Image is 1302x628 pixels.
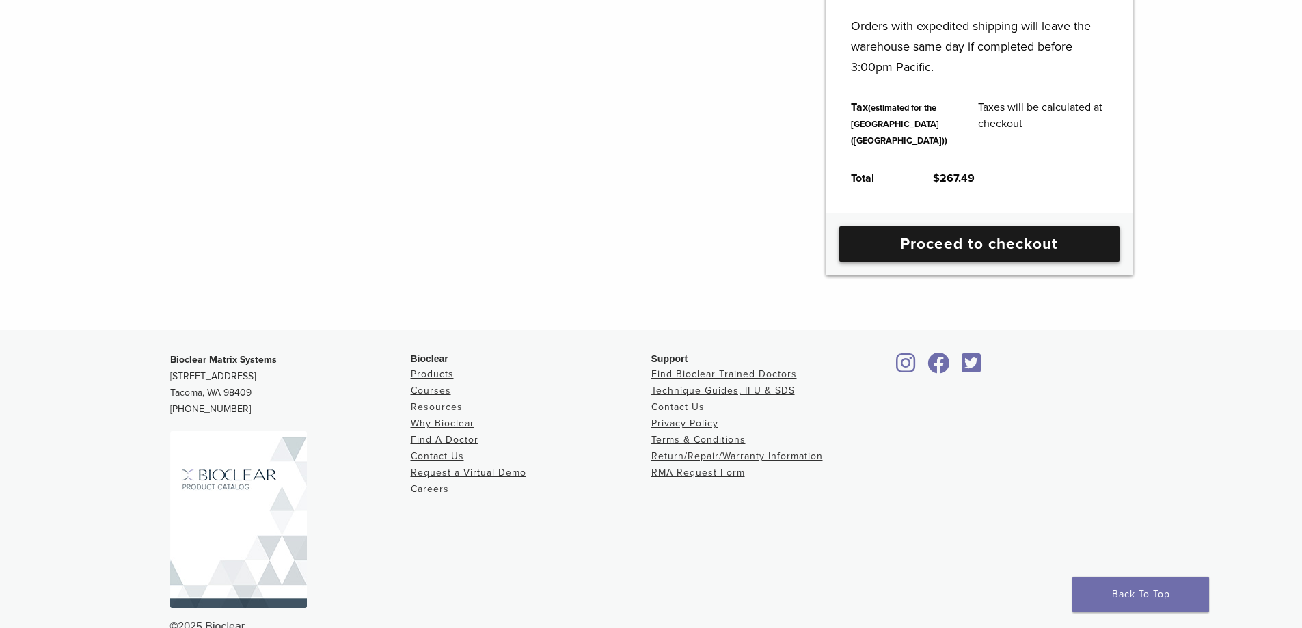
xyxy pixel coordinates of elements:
[923,361,955,374] a: Bioclear
[411,467,526,478] a: Request a Virtual Demo
[651,467,745,478] a: RMA Request Form
[651,450,823,462] a: Return/Repair/Warranty Information
[651,368,797,380] a: Find Bioclear Trained Doctors
[892,361,921,374] a: Bioclear
[170,352,411,418] p: [STREET_ADDRESS] Tacoma, WA 98409 [PHONE_NUMBER]
[411,483,449,495] a: Careers
[411,401,463,413] a: Resources
[836,88,963,159] th: Tax
[933,172,940,185] span: $
[411,353,448,364] span: Bioclear
[651,385,795,396] a: Technique Guides, IFU & SDS
[411,450,464,462] a: Contact Us
[651,434,746,446] a: Terms & Conditions
[1072,577,1209,612] a: Back To Top
[170,354,277,366] strong: Bioclear Matrix Systems
[851,103,947,146] small: (estimated for the [GEOGRAPHIC_DATA] ([GEOGRAPHIC_DATA]))
[411,434,478,446] a: Find A Doctor
[651,353,688,364] span: Support
[839,226,1120,262] a: Proceed to checkout
[411,418,474,429] a: Why Bioclear
[411,385,451,396] a: Courses
[836,159,918,197] th: Total
[933,172,975,185] bdi: 267.49
[651,401,705,413] a: Contact Us
[411,368,454,380] a: Products
[651,418,718,429] a: Privacy Policy
[958,361,986,374] a: Bioclear
[963,88,1123,159] td: Taxes will be calculated at checkout
[170,431,307,608] img: Bioclear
